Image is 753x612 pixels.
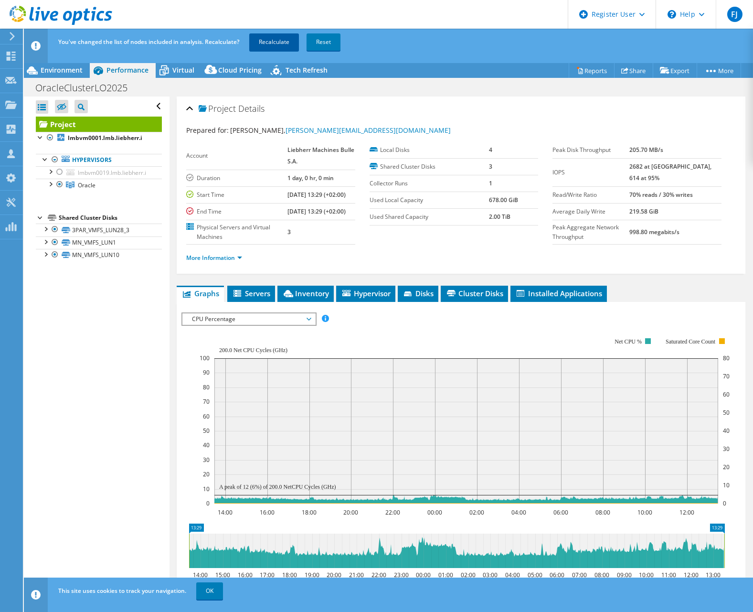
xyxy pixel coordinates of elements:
[186,207,287,216] label: End Time
[68,134,142,142] b: lmbvm0001.lmb.liebherr.i
[680,508,695,516] text: 12:00
[552,145,629,155] label: Peak Disk Throughput
[629,146,663,154] b: 205.70 MB/s
[489,146,492,154] b: 4
[203,383,210,391] text: 80
[439,571,454,579] text: 01:00
[483,571,498,579] text: 03:00
[36,179,162,191] a: Oracle
[370,145,489,155] label: Local Disks
[445,289,503,298] span: Cluster Disks
[723,463,730,471] text: 20
[218,65,262,75] span: Cloud Pricing
[489,162,492,171] b: 3
[287,207,346,215] b: [DATE] 13:29 (+02:00)
[186,223,287,242] label: Physical Servers and Virtual Machines
[203,456,210,464] text: 30
[370,179,489,188] label: Collector Runs
[203,441,210,449] text: 40
[629,207,658,215] b: 219.58 GiB
[569,63,615,78] a: Reports
[181,289,219,298] span: Graphs
[283,571,297,579] text: 18:00
[78,169,146,177] span: lmbvm0019.lmb.liebherr.i
[512,508,527,516] text: 04:00
[350,571,364,579] text: 21:00
[629,162,711,182] b: 2682 at [GEOGRAPHIC_DATA], 614 at 95%
[489,179,492,187] b: 1
[203,368,210,376] text: 90
[668,10,676,19] svg: \n
[282,289,329,298] span: Inventory
[200,354,210,362] text: 100
[230,126,451,135] span: [PERSON_NAME],
[552,190,629,200] label: Read/Write Ratio
[428,508,443,516] text: 00:00
[286,126,451,135] a: [PERSON_NAME][EMAIL_ADDRESS][DOMAIN_NAME]
[186,190,287,200] label: Start Time
[723,354,730,362] text: 80
[550,571,565,579] text: 06:00
[216,571,231,579] text: 15:00
[172,65,194,75] span: Virtual
[489,213,510,221] b: 2.00 TiB
[723,390,730,398] text: 60
[287,146,354,165] b: Liebherr Machines Bulle S.A.
[723,408,730,417] text: 50
[36,224,162,236] a: 3PAR_VMFS_LUN28_3
[614,63,653,78] a: Share
[552,207,629,216] label: Average Daily Write
[199,104,236,114] span: Project
[552,223,629,242] label: Peak Aggregate Network Throughput
[639,571,654,579] text: 10:00
[302,508,317,516] text: 18:00
[186,151,287,161] label: Account
[653,63,697,78] a: Export
[723,445,730,453] text: 30
[723,481,730,489] text: 10
[232,289,270,298] span: Servers
[573,571,587,579] text: 07:00
[206,499,210,507] text: 0
[260,508,275,516] text: 16:00
[416,571,431,579] text: 00:00
[186,126,229,135] label: Prepared for:
[697,63,741,78] a: More
[186,173,287,183] label: Duration
[506,571,520,579] text: 04:00
[196,582,223,600] a: OK
[260,571,275,579] text: 17:00
[461,571,476,579] text: 02:00
[684,571,699,579] text: 12:00
[36,249,162,261] a: MN_VMFS_LUN10
[287,174,334,182] b: 1 day, 0 hr, 0 min
[59,212,162,224] div: Shared Cluster Disks
[554,508,569,516] text: 06:00
[470,508,485,516] text: 02:00
[489,196,518,204] b: 678.00 GiB
[723,372,730,380] text: 70
[552,168,629,177] label: IOPS
[370,212,489,222] label: Used Shared Capacity
[386,508,401,516] text: 22:00
[723,499,726,507] text: 0
[36,166,162,179] a: lmbvm0019.lmb.liebherr.i
[203,412,210,420] text: 60
[662,571,677,579] text: 11:00
[515,289,602,298] span: Installed Applications
[36,236,162,249] a: MN_VMFS_LUN1
[203,485,210,493] text: 10
[307,33,340,51] a: Reset
[595,571,610,579] text: 08:00
[203,397,210,406] text: 70
[41,65,83,75] span: Environment
[638,508,653,516] text: 10:00
[666,338,716,345] text: Saturated Core Count
[341,289,391,298] span: Hypervisor
[723,427,730,435] text: 40
[403,289,434,298] span: Disks
[286,65,328,75] span: Tech Refresh
[596,508,611,516] text: 08:00
[203,470,210,478] text: 20
[394,571,409,579] text: 23:00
